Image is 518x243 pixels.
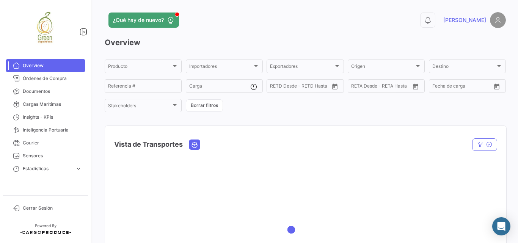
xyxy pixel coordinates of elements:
span: Origen [351,65,414,70]
span: Cargas Marítimas [23,101,82,108]
button: Ocean [189,140,200,149]
input: Hasta [370,85,398,90]
input: Desde [432,85,446,90]
span: [PERSON_NAME] [443,16,486,24]
a: Overview [6,59,85,72]
span: Exportadores [270,65,333,70]
button: Open calendar [491,81,502,92]
div: Abrir Intercom Messenger [492,217,510,235]
button: ¿Qué hay de nuevo? [108,13,179,28]
img: 82d34080-0056-4c5d-9242-5a2d203e083a.jpeg [27,9,64,47]
span: Courier [23,140,82,146]
span: Sensores [23,152,82,159]
span: Cerrar Sesión [23,205,82,212]
input: Hasta [289,85,317,90]
a: Insights - KPIs [6,111,85,124]
span: Documentos [23,88,82,95]
span: Inteligencia Portuaria [23,127,82,133]
span: Destino [432,65,496,70]
span: Overview [23,62,82,69]
a: Cargas Marítimas [6,98,85,111]
a: Sensores [6,149,85,162]
span: Órdenes de Compra [23,75,82,82]
a: Courier [6,136,85,149]
input: Desde [351,85,365,90]
input: Hasta [451,85,479,90]
img: placeholder-user.png [490,12,506,28]
span: Insights - KPIs [23,114,82,121]
span: Estadísticas [23,165,72,172]
span: Importadores [189,65,253,70]
span: ¿Qué hay de nuevo? [113,16,164,24]
a: Documentos [6,85,85,98]
span: expand_more [75,165,82,172]
button: Open calendar [410,81,421,92]
a: Inteligencia Portuaria [6,124,85,136]
input: Desde [270,85,284,90]
h4: Vista de Transportes [114,139,183,150]
button: Borrar filtros [186,99,223,112]
a: Órdenes de Compra [6,72,85,85]
button: Open calendar [329,81,341,92]
span: Stakeholders [108,104,171,110]
span: Producto [108,65,171,70]
h3: Overview [105,37,506,48]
